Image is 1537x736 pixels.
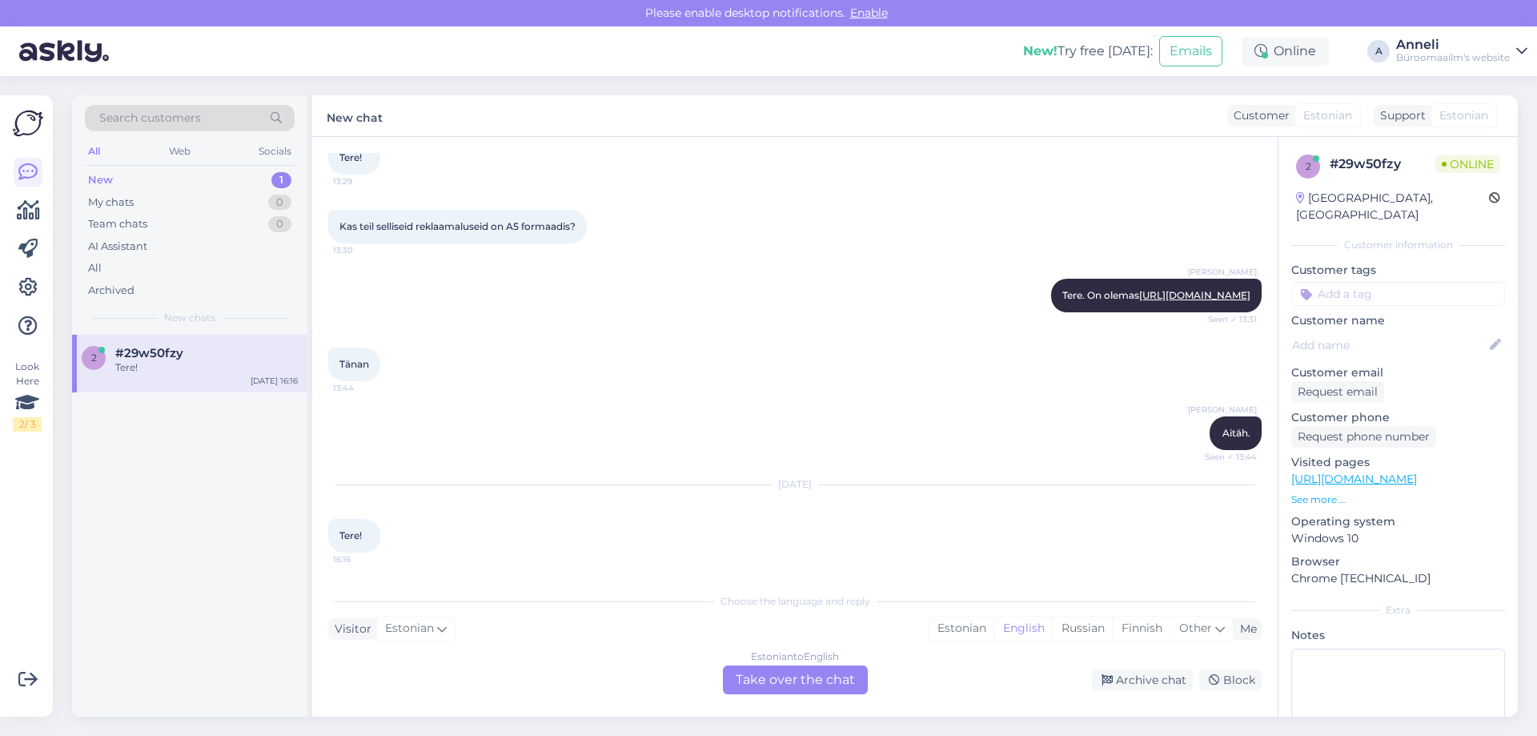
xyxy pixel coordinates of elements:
[1197,451,1257,463] span: Seen ✓ 13:44
[1242,37,1329,66] div: Online
[1439,107,1488,124] span: Estonian
[85,141,103,162] div: All
[88,216,147,232] div: Team chats
[339,358,369,370] span: Tänan
[1306,160,1311,172] span: 2
[1367,40,1390,62] div: A
[268,216,291,232] div: 0
[1291,238,1505,252] div: Customer information
[1291,454,1505,471] p: Visited pages
[88,195,134,211] div: My chats
[1291,282,1505,306] input: Add a tag
[1092,670,1193,691] div: Archive chat
[88,260,102,276] div: All
[1291,364,1505,381] p: Customer email
[164,311,215,325] span: New chats
[929,617,994,641] div: Estonian
[1330,155,1435,174] div: # 29w50fzy
[1222,427,1250,439] span: Aitäh.
[1396,51,1510,64] div: Büroomaailm's website
[1139,289,1250,301] a: [URL][DOMAIN_NAME]
[88,172,113,188] div: New
[1188,266,1257,278] span: [PERSON_NAME]
[1291,472,1417,486] a: [URL][DOMAIN_NAME]
[333,244,393,256] span: 13:30
[1291,530,1505,547] p: Windows 10
[328,594,1262,609] div: Choose the language and reply
[328,621,371,637] div: Visitor
[13,360,42,432] div: Look Here
[166,141,194,162] div: Web
[91,352,97,364] span: 2
[1291,553,1505,570] p: Browser
[13,417,42,432] div: 2 / 3
[1291,493,1505,507] p: See more ...
[13,108,43,139] img: Askly Logo
[1023,43,1057,58] b: New!
[328,477,1262,492] div: [DATE]
[1374,107,1426,124] div: Support
[751,650,839,664] div: Estonian to English
[1291,381,1384,403] div: Request email
[1292,336,1487,354] input: Add name
[339,529,362,541] span: Tere!
[1179,621,1212,635] span: Other
[271,172,291,188] div: 1
[327,105,383,127] label: New chat
[88,239,147,255] div: AI Assistant
[1291,262,1505,279] p: Customer tags
[1188,404,1257,416] span: [PERSON_NAME]
[994,617,1053,641] div: English
[1227,107,1290,124] div: Customer
[1159,36,1222,66] button: Emails
[333,175,393,187] span: 13:29
[1296,190,1489,223] div: [GEOGRAPHIC_DATA], [GEOGRAPHIC_DATA]
[1197,313,1257,325] span: Seen ✓ 13:31
[333,382,393,394] span: 13:44
[845,6,893,20] span: Enable
[1062,289,1250,301] span: Tere. On olemas
[115,360,298,375] div: Tere!
[268,195,291,211] div: 0
[1023,42,1153,61] div: Try free [DATE]:
[1396,38,1510,51] div: Anneli
[251,375,298,387] div: [DATE] 16:16
[255,141,295,162] div: Socials
[1291,513,1505,530] p: Operating system
[1291,570,1505,587] p: Chrome [TECHNICAL_ID]
[333,553,393,565] span: 16:16
[1303,107,1352,124] span: Estonian
[99,110,201,127] span: Search customers
[385,620,434,637] span: Estonian
[1053,617,1113,641] div: Russian
[723,666,868,694] div: Take over the chat
[1291,426,1436,448] div: Request phone number
[1291,312,1505,329] p: Customer name
[1396,38,1527,64] a: AnneliBüroomaailm's website
[339,220,576,232] span: Kas teil selliseid reklaamaluseid on A5 formaadis?
[1199,670,1262,691] div: Block
[1291,409,1505,426] p: Customer phone
[1113,617,1170,641] div: Finnish
[1234,621,1257,637] div: Me
[88,283,134,299] div: Archived
[339,151,362,163] span: Tere!
[115,346,183,360] span: #29w50fzy
[1291,627,1505,644] p: Notes
[1291,603,1505,617] div: Extra
[1435,155,1500,173] span: Online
